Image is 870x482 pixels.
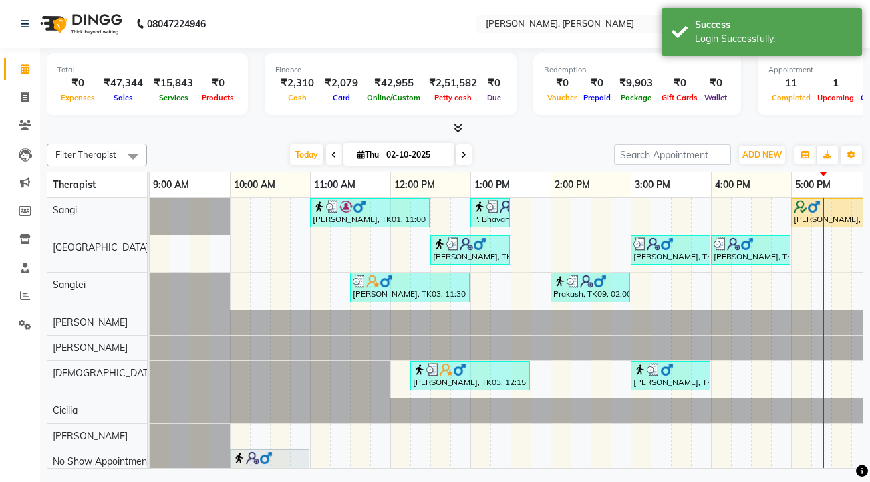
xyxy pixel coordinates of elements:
[814,93,857,102] span: Upcoming
[311,200,428,225] div: [PERSON_NAME], TK01, 11:00 AM-12:30 PM, Traditional Thai Dry (90)
[311,175,359,195] a: 11:00 AM
[354,150,382,160] span: Thu
[412,363,529,388] div: [PERSON_NAME], TK03, 12:15 PM-01:45 PM, Balinese Therapy (90)
[53,316,128,328] span: [PERSON_NAME]
[53,279,86,291] span: Sangtei
[768,93,814,102] span: Completed
[551,175,593,195] a: 2:00 PM
[544,93,580,102] span: Voucher
[53,430,128,442] span: [PERSON_NAME]
[319,76,364,91] div: ₹2,079
[739,146,785,164] button: ADD NEW
[632,237,709,263] div: [PERSON_NAME], TK11, 03:00 PM-04:00 PM, Isa Signature (60)
[695,18,852,32] div: Success
[53,342,128,354] span: [PERSON_NAME]
[432,237,509,263] div: [PERSON_NAME], TK07, 12:30 PM-01:30 PM, nearby swedish therapy
[617,93,655,102] span: Package
[198,93,237,102] span: Products
[614,76,658,91] div: ₹9,903
[792,200,869,225] div: [PERSON_NAME], TK12, 05:00 PM-06:00 PM, Deep Tissue Therapy (60 Mins)
[55,149,116,160] span: Filter Therapist
[580,93,614,102] span: Prepaid
[329,93,353,102] span: Card
[351,275,468,300] div: [PERSON_NAME], TK03, 11:30 AM-01:00 PM, Balinese Therapy (90)
[231,451,308,477] div: Swagat, TK04, 10:00 AM-11:00 AM, Swedish Therapy (60)
[632,363,709,388] div: [PERSON_NAME], TK10, 03:00 PM-04:00 PM, Swedish Therapy (60)
[34,5,126,43] img: logo
[53,404,78,416] span: Cicilia
[57,64,237,76] div: Total
[614,144,731,165] input: Search Appointment
[275,64,506,76] div: Finance
[53,178,96,191] span: Therapist
[57,93,98,102] span: Expenses
[156,93,192,102] span: Services
[57,76,98,91] div: ₹0
[701,93,730,102] span: Wallet
[768,76,814,91] div: 11
[53,241,149,253] span: [GEOGRAPHIC_DATA]
[695,32,852,46] div: Login Successfully.
[275,76,319,91] div: ₹2,310
[701,76,730,91] div: ₹0
[53,367,157,379] span: [DEMOGRAPHIC_DATA]
[431,93,475,102] span: Petty cash
[712,175,754,195] a: 4:00 PM
[147,5,206,43] b: 08047224946
[484,93,504,102] span: Due
[580,76,614,91] div: ₹0
[285,93,310,102] span: Cash
[382,145,449,165] input: 2025-10-02
[364,93,424,102] span: Online/Custom
[631,175,674,195] a: 3:00 PM
[742,150,782,160] span: ADD NEW
[658,76,701,91] div: ₹0
[391,175,438,195] a: 12:00 PM
[290,144,323,165] span: Today
[544,76,580,91] div: ₹0
[792,175,834,195] a: 5:00 PM
[110,93,136,102] span: Sales
[53,455,150,467] span: No Show Appointment
[471,175,513,195] a: 1:00 PM
[53,204,77,216] span: Sangi
[150,175,192,195] a: 9:00 AM
[98,76,148,91] div: ₹47,344
[712,237,789,263] div: [PERSON_NAME], TK11, 04:00 PM-05:00 PM, Isa Signature (60)
[424,76,482,91] div: ₹2,51,582
[814,76,857,91] div: 1
[364,76,424,91] div: ₹42,955
[482,76,506,91] div: ₹0
[198,76,237,91] div: ₹0
[552,275,629,300] div: Prakash, TK09, 02:00 PM-03:00 PM, Deep Tissue Therapy (60 Mins)
[148,76,198,91] div: ₹15,843
[544,64,730,76] div: Redemption
[472,200,509,225] div: P. Bhavana, TK08, 01:00 PM-01:30 PM, Head, Neck & Shoulder
[658,93,701,102] span: Gift Cards
[231,175,279,195] a: 10:00 AM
